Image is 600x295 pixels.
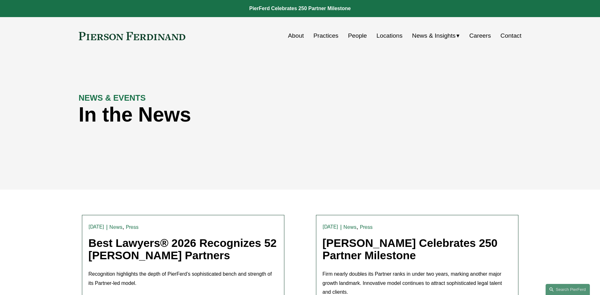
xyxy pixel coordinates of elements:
a: About [288,30,304,42]
a: Search this site [546,284,590,295]
a: Practices [313,30,338,42]
span: News & Insights [412,30,456,41]
span: , [356,223,358,230]
a: Locations [376,30,402,42]
a: News [109,224,122,230]
p: Recognition highlights the depth of PierFerd’s sophisticated bench and strength of its Partner-le... [89,270,278,288]
a: Press [126,224,139,230]
a: folder dropdown [412,30,460,42]
h1: In the News [79,103,411,126]
a: News [343,224,356,230]
time: [DATE] [89,224,104,229]
a: Contact [500,30,521,42]
a: People [348,30,367,42]
span: , [122,223,124,230]
a: Careers [469,30,491,42]
a: [PERSON_NAME] Celebrates 250 Partner Milestone [323,237,498,261]
a: Press [360,224,373,230]
a: Best Lawyers® 2026 Recognizes 52 [PERSON_NAME] Partners [89,237,277,261]
strong: NEWS & EVENTS [79,93,146,102]
time: [DATE] [323,224,338,229]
